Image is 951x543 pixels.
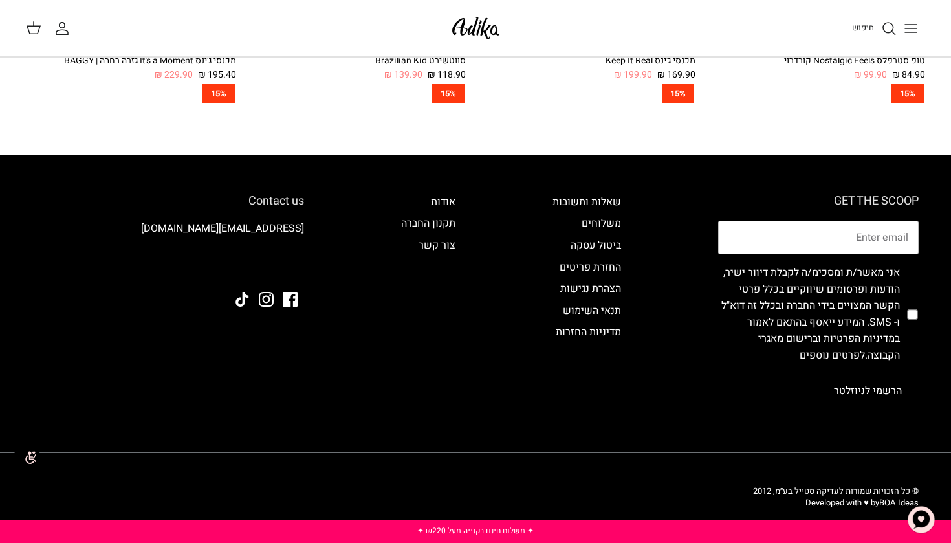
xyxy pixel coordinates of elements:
[388,194,468,407] div: Secondary navigation
[540,194,634,407] div: Secondary navigation
[155,68,193,82] span: 229.90 ₪
[26,54,236,68] div: מכנסי ג'ינס It’s a Moment גזרה רחבה | BAGGY
[141,221,304,236] a: [EMAIL_ADDRESS][DOMAIN_NAME]
[715,84,925,103] a: 15%
[852,21,874,34] span: חיפוש
[718,265,900,364] label: אני מאשר/ת ומסכימ/ה לקבלת דיוור ישיר, הודעות ופרסומים שיווקיים בכלל פרטי הקשר המצויים בידי החברה ...
[419,238,455,253] a: צור קשר
[657,68,695,82] span: 169.90 ₪
[560,260,621,275] a: החזרת פריטים
[879,496,919,509] a: BOA Ideas
[428,68,466,82] span: 118.90 ₪
[235,292,250,307] a: Tiktok
[753,497,919,509] p: Developed with ♥ by
[892,68,925,82] span: 84.90 ₪
[571,238,621,253] a: ביטול עסקה
[32,194,304,208] h6: Contact us
[753,485,919,497] span: © כל הזכויות שמורות לעדיקה סטייל בע״מ, 2012
[800,348,865,363] a: לפרטים נוספים
[582,216,621,231] a: משלוחים
[718,221,919,254] input: Email
[891,84,924,103] span: 15%
[256,84,466,103] a: 15%
[897,14,925,43] button: Toggle menu
[431,194,455,210] a: אודות
[817,375,919,407] button: הרשמי לניוזלטר
[283,292,298,307] a: Facebook
[26,84,236,103] a: 15%
[268,257,304,274] img: Adika IL
[198,68,236,82] span: 195.40 ₪
[485,54,695,83] a: מכנסי ג'ינס Keep It Real 169.90 ₪ 199.90 ₪
[852,21,897,36] a: חיפוש
[202,84,235,103] span: 15%
[448,13,503,43] img: Adika IL
[26,54,236,83] a: מכנסי ג'ינס It’s a Moment גזרה רחבה | BAGGY 195.40 ₪ 229.90 ₪
[256,54,466,83] a: סווטשירט Brazilian Kid 118.90 ₪ 139.90 ₪
[902,500,941,539] button: צ'אט
[10,439,45,475] img: accessibility_icon02.svg
[614,68,652,82] span: 199.90 ₪
[662,84,694,103] span: 15%
[560,281,621,296] a: הצהרת נגישות
[417,525,534,537] a: ✦ משלוח חינם בקנייה מעל ₪220 ✦
[556,324,621,340] a: מדיניות החזרות
[552,194,621,210] a: שאלות ותשובות
[718,194,919,208] h6: GET THE SCOOP
[563,303,621,318] a: תנאי השימוש
[432,84,465,103] span: 15%
[715,54,925,83] a: טופ סטרפלס Nostalgic Feels קורדרוי 84.90 ₪ 99.90 ₪
[54,21,75,36] a: החשבון שלי
[485,54,695,68] div: מכנסי ג'ינס Keep It Real
[715,54,925,68] div: טופ סטרפלס Nostalgic Feels קורדרוי
[384,68,422,82] span: 139.90 ₪
[854,68,887,82] span: 99.90 ₪
[401,216,455,231] a: תקנון החברה
[259,292,274,307] a: Instagram
[485,84,695,103] a: 15%
[256,54,466,68] div: סווטשירט Brazilian Kid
